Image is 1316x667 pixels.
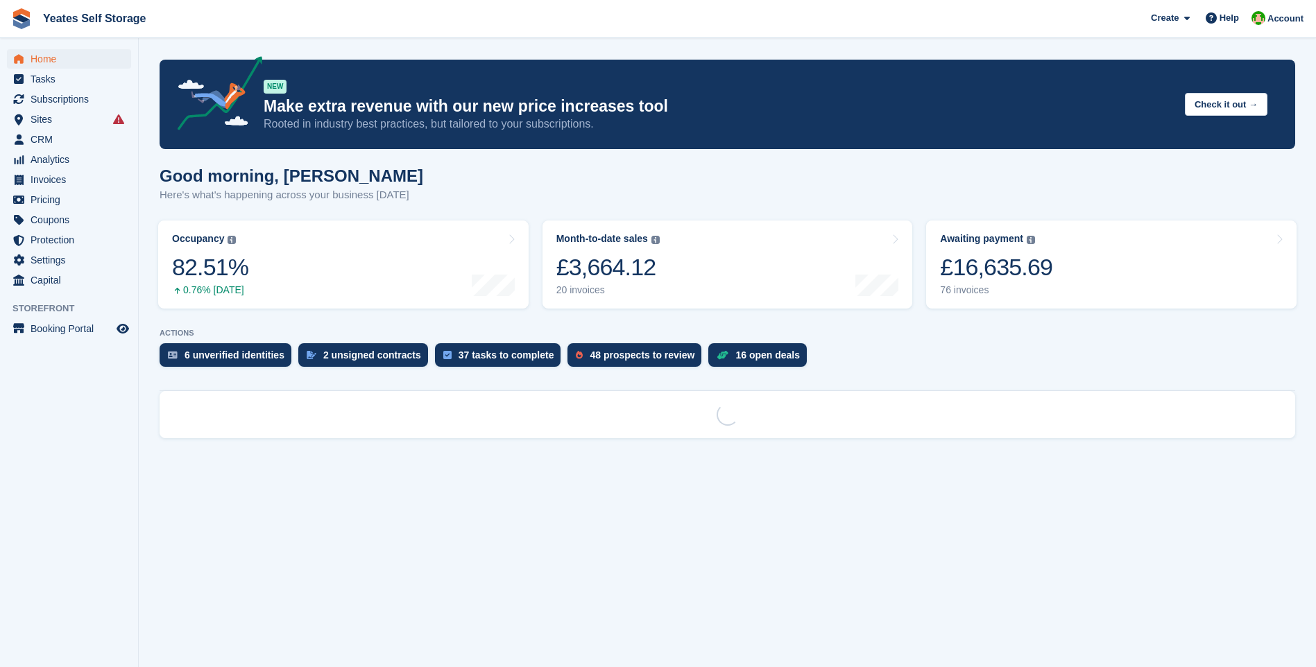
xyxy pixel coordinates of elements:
[567,343,708,374] a: 48 prospects to review
[31,230,114,250] span: Protection
[158,220,529,309] a: Occupancy 82.51% 0.76% [DATE]
[459,349,554,361] div: 37 tasks to complete
[31,250,114,270] span: Settings
[940,233,1023,245] div: Awaiting payment
[7,190,131,209] a: menu
[307,351,316,359] img: contract_signature_icon-13c848040528278c33f63329250d36e43548de30e8caae1d1a13099fd9432cc5.svg
[31,130,114,149] span: CRM
[435,343,568,374] a: 37 tasks to complete
[7,150,131,169] a: menu
[7,130,131,149] a: menu
[31,110,114,129] span: Sites
[7,250,131,270] a: menu
[708,343,814,374] a: 16 open deals
[160,329,1295,338] p: ACTIONS
[264,96,1174,116] p: Make extra revenue with our new price increases tool
[172,253,248,281] div: 82.51%
[7,270,131,290] a: menu
[1251,11,1265,25] img: Angela Field
[31,49,114,69] span: Home
[1027,236,1035,244] img: icon-info-grey-7440780725fd019a000dd9b08b2336e03edf1995a4989e88bcd33f0948082b44.svg
[576,351,583,359] img: prospect-51fa495bee0391a8d652442698ab0144808aea92771e9ea1ae160a38d050c398.svg
[31,270,114,290] span: Capital
[31,210,114,229] span: Coupons
[556,284,660,296] div: 20 invoices
[556,253,660,281] div: £3,664.12
[1151,11,1179,25] span: Create
[926,220,1297,309] a: Awaiting payment £16,635.69 76 invoices
[264,116,1174,132] p: Rooted in industry best practices, but tailored to your subscriptions.
[1220,11,1239,25] span: Help
[160,166,423,185] h1: Good morning, [PERSON_NAME]
[31,170,114,189] span: Invoices
[114,320,131,337] a: Preview store
[172,233,224,245] div: Occupancy
[37,7,152,30] a: Yeates Self Storage
[7,89,131,109] a: menu
[443,351,452,359] img: task-75834270c22a3079a89374b754ae025e5fb1db73e45f91037f5363f120a921f8.svg
[166,56,263,135] img: price-adjustments-announcement-icon-8257ccfd72463d97f412b2fc003d46551f7dbcb40ab6d574587a9cd5c0d94...
[7,319,131,338] a: menu
[940,253,1052,281] div: £16,635.69
[228,236,236,244] img: icon-info-grey-7440780725fd019a000dd9b08b2336e03edf1995a4989e88bcd33f0948082b44.svg
[7,230,131,250] a: menu
[264,80,287,94] div: NEW
[160,187,423,203] p: Here's what's happening across your business [DATE]
[940,284,1052,296] div: 76 invoices
[7,69,131,89] a: menu
[1185,93,1267,116] button: Check it out →
[11,8,32,29] img: stora-icon-8386f47178a22dfd0bd8f6a31ec36ba5ce8667c1dd55bd0f319d3a0aa187defe.svg
[735,349,800,361] div: 16 open deals
[185,349,284,361] div: 6 unverified identities
[542,220,913,309] a: Month-to-date sales £3,664.12 20 invoices
[7,110,131,129] a: menu
[323,349,421,361] div: 2 unsigned contracts
[31,69,114,89] span: Tasks
[31,150,114,169] span: Analytics
[717,350,728,360] img: deal-1b604bf984904fb50ccaf53a9ad4b4a5d6e5aea283cecdc64d6e3604feb123c2.svg
[31,89,114,109] span: Subscriptions
[7,49,131,69] a: menu
[7,170,131,189] a: menu
[113,114,124,125] i: Smart entry sync failures have occurred
[651,236,660,244] img: icon-info-grey-7440780725fd019a000dd9b08b2336e03edf1995a4989e88bcd33f0948082b44.svg
[298,343,435,374] a: 2 unsigned contracts
[172,284,248,296] div: 0.76% [DATE]
[12,302,138,315] span: Storefront
[7,210,131,229] a: menu
[556,233,648,245] div: Month-to-date sales
[168,351,178,359] img: verify_identity-adf6edd0f0f0b5bbfe63781bf79b02c33cf7c696d77639b501bdc392416b5a36.svg
[31,319,114,338] span: Booking Portal
[1267,12,1304,26] span: Account
[31,190,114,209] span: Pricing
[160,343,298,374] a: 6 unverified identities
[590,349,694,361] div: 48 prospects to review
